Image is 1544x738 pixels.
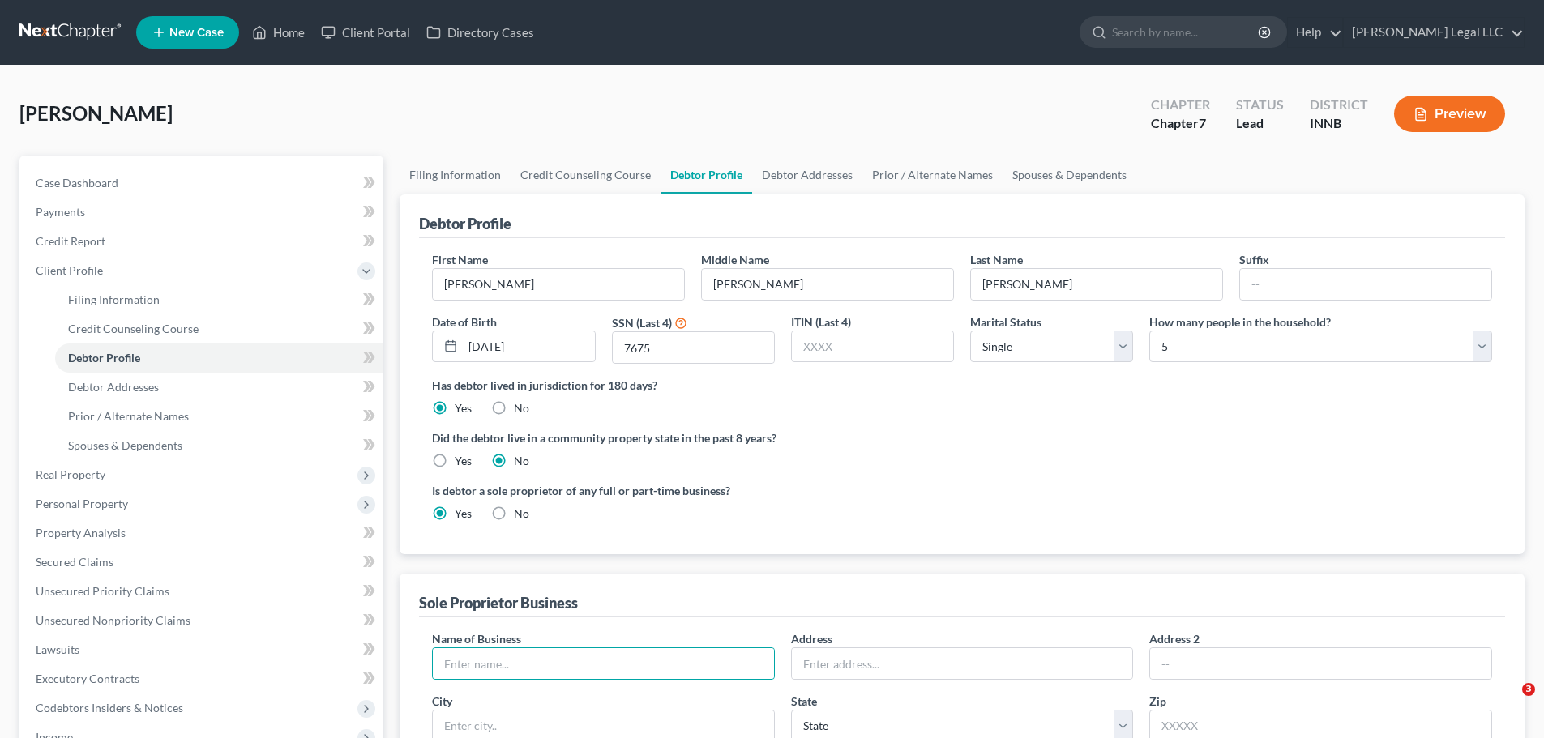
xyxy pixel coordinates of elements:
[36,613,190,627] span: Unsecured Nonpriority Claims
[36,642,79,656] span: Lawsuits
[68,351,140,365] span: Debtor Profile
[1236,96,1284,114] div: Status
[419,214,511,233] div: Debtor Profile
[55,285,383,314] a: Filing Information
[244,18,313,47] a: Home
[36,584,169,598] span: Unsecured Priority Claims
[432,429,1492,446] label: Did the debtor live in a community property state in the past 8 years?
[702,269,953,300] input: M.I
[36,497,128,510] span: Personal Property
[1151,96,1210,114] div: Chapter
[55,343,383,373] a: Debtor Profile
[433,648,774,679] input: Enter name...
[23,227,383,256] a: Credit Report
[792,648,1133,679] input: Enter address...
[970,251,1023,268] label: Last Name
[36,526,126,540] span: Property Analysis
[432,251,488,268] label: First Name
[313,18,418,47] a: Client Portal
[1344,18,1524,47] a: [PERSON_NAME] Legal LLC
[1310,114,1368,133] div: INNB
[1310,96,1368,114] div: District
[1112,17,1260,47] input: Search by name...
[1239,251,1269,268] label: Suffix
[23,664,383,693] a: Executory Contracts
[1003,156,1136,194] a: Spouses & Dependents
[68,380,159,394] span: Debtor Addresses
[36,234,105,248] span: Credit Report
[1151,114,1210,133] div: Chapter
[792,331,953,362] input: XXXX
[1236,114,1284,133] div: Lead
[432,632,521,646] span: Name of Business
[791,693,817,710] label: State
[511,156,661,194] a: Credit Counseling Course
[36,176,118,190] span: Case Dashboard
[455,400,472,416] label: Yes
[791,630,832,647] label: Address
[1149,630,1200,647] label: Address 2
[55,314,383,343] a: Credit Counseling Course
[55,373,383,402] a: Debtor Addresses
[432,693,452,710] label: City
[23,198,383,227] a: Payments
[68,292,160,306] span: Filing Information
[970,314,1041,331] label: Marital Status
[36,672,139,685] span: Executory Contracts
[36,263,103,277] span: Client Profile
[419,593,578,612] div: Sole Proprietor Business
[1522,683,1535,696] span: 3
[432,377,1492,394] label: Has debtor lived in jurisdiction for 180 days?
[432,314,497,331] label: Date of Birth
[36,205,85,219] span: Payments
[36,467,105,481] span: Real Property
[418,18,542,47] a: Directory Cases
[36,555,113,569] span: Secured Claims
[23,635,383,664] a: Lawsuits
[514,506,529,522] label: No
[23,606,383,635] a: Unsecured Nonpriority Claims
[23,518,383,548] a: Property Analysis
[68,322,199,335] span: Credit Counseling Course
[455,453,472,469] label: Yes
[752,156,862,194] a: Debtor Addresses
[68,409,189,423] span: Prior / Alternate Names
[1489,683,1528,722] iframe: Intercom live chat
[19,101,173,125] span: [PERSON_NAME]
[433,269,684,300] input: --
[613,332,774,363] input: XXXX
[791,314,851,331] label: ITIN (Last 4)
[1240,269,1491,300] input: --
[1394,96,1505,132] button: Preview
[701,251,769,268] label: Middle Name
[55,431,383,460] a: Spouses & Dependents
[23,577,383,606] a: Unsecured Priority Claims
[55,402,383,431] a: Prior / Alternate Names
[514,400,529,416] label: No
[169,27,224,39] span: New Case
[432,482,954,499] label: Is debtor a sole proprietor of any full or part-time business?
[661,156,752,194] a: Debtor Profile
[455,506,472,522] label: Yes
[400,156,511,194] a: Filing Information
[23,169,383,198] a: Case Dashboard
[514,453,529,469] label: No
[612,314,672,331] label: SSN (Last 4)
[1149,314,1331,331] label: How many people in the household?
[971,269,1222,300] input: --
[1149,693,1166,710] label: Zip
[463,331,594,362] input: MM/DD/YYYY
[1288,18,1342,47] a: Help
[68,438,182,452] span: Spouses & Dependents
[1199,115,1206,130] span: 7
[23,548,383,577] a: Secured Claims
[36,701,183,715] span: Codebtors Insiders & Notices
[1150,648,1491,679] input: --
[862,156,1003,194] a: Prior / Alternate Names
